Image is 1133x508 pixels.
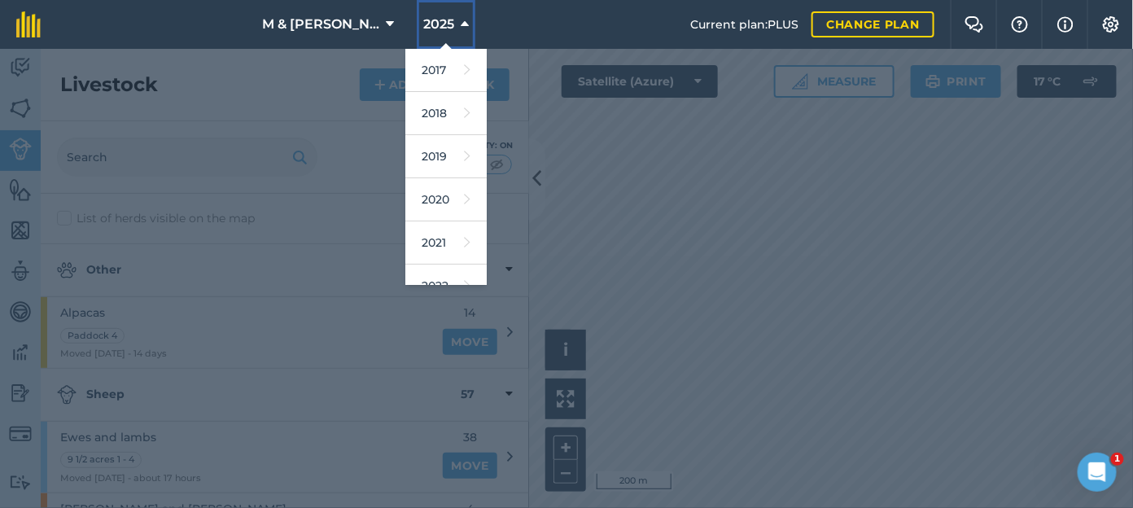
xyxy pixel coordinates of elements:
[405,135,487,178] a: 2019
[405,92,487,135] a: 2018
[965,16,984,33] img: Two speech bubbles overlapping with the left bubble in the forefront
[1078,453,1117,492] iframe: Intercom live chat
[1111,453,1124,466] span: 1
[405,178,487,221] a: 2020
[405,49,487,92] a: 2017
[405,221,487,265] a: 2021
[1057,15,1074,34] img: svg+xml;base64,PHN2ZyB4bWxucz0iaHR0cDovL3d3dy53My5vcmcvMjAwMC9zdmciIHdpZHRoPSIxNyIgaGVpZ2h0PSIxNy...
[262,15,379,34] span: M & [PERSON_NAME]
[811,11,934,37] a: Change plan
[16,11,41,37] img: fieldmargin Logo
[405,265,487,308] a: 2022
[1010,16,1030,33] img: A question mark icon
[423,15,454,34] span: 2025
[690,15,798,33] span: Current plan : PLUS
[1101,16,1121,33] img: A cog icon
